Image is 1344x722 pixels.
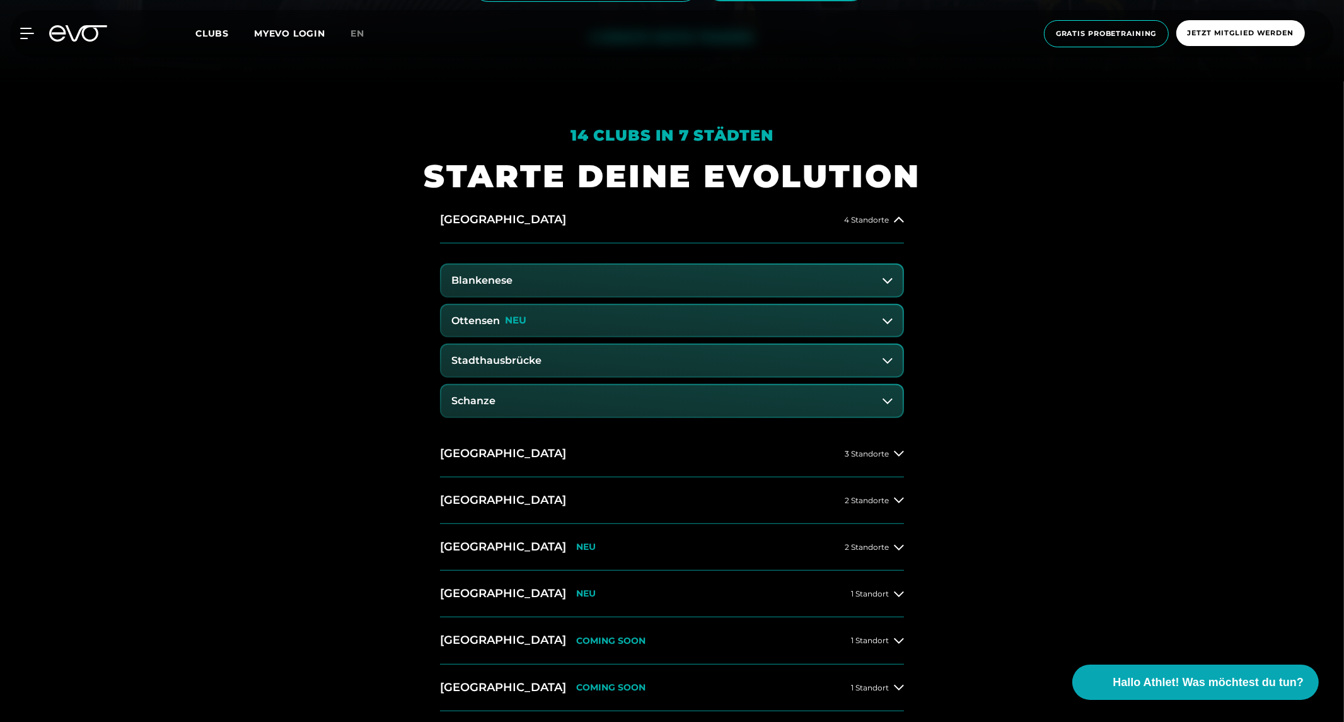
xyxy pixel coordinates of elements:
button: Stadthausbrücke [441,345,903,376]
h3: Schanze [451,395,495,407]
h2: [GEOGRAPHIC_DATA] [440,492,566,508]
p: NEU [505,315,526,326]
h3: Ottensen [451,315,500,327]
h2: [GEOGRAPHIC_DATA] [440,446,566,462]
h2: [GEOGRAPHIC_DATA] [440,632,566,648]
h2: [GEOGRAPHIC_DATA] [440,586,566,602]
button: Schanze [441,385,903,417]
button: [GEOGRAPHIC_DATA]COMING SOON1 Standort [440,617,904,664]
p: COMING SOON [576,636,646,646]
button: Blankenese [441,265,903,296]
span: Hallo Athlet! Was möchtest du tun? [1113,674,1304,691]
h1: STARTE DEINE EVOLUTION [424,156,920,197]
span: 2 Standorte [845,543,889,551]
a: Clubs [195,27,254,39]
button: [GEOGRAPHIC_DATA]NEU2 Standorte [440,524,904,571]
button: [GEOGRAPHIC_DATA]NEU1 Standort [440,571,904,617]
button: [GEOGRAPHIC_DATA]2 Standorte [440,477,904,524]
button: OttensenNEU [441,305,903,337]
a: Gratis Probetraining [1040,20,1173,47]
h2: [GEOGRAPHIC_DATA] [440,539,566,555]
span: 1 Standort [851,590,889,598]
a: Jetzt Mitglied werden [1173,20,1309,47]
p: NEU [576,588,596,599]
button: [GEOGRAPHIC_DATA]3 Standorte [440,431,904,477]
a: en [350,26,379,41]
span: en [350,28,364,39]
span: 1 Standort [851,636,889,644]
h2: [GEOGRAPHIC_DATA] [440,680,566,696]
button: [GEOGRAPHIC_DATA]COMING SOON1 Standort [440,665,904,711]
button: [GEOGRAPHIC_DATA]4 Standorte [440,197,904,243]
em: 14 Clubs in 7 Städten [571,126,773,144]
a: MYEVO LOGIN [254,28,325,39]
h3: Blankenese [451,275,513,286]
span: Clubs [195,28,229,39]
span: 2 Standorte [845,496,889,504]
p: NEU [576,542,596,552]
span: Gratis Probetraining [1056,28,1157,39]
span: 4 Standorte [844,216,889,224]
h2: [GEOGRAPHIC_DATA] [440,212,566,228]
span: Jetzt Mitglied werden [1188,28,1294,38]
span: 1 Standort [851,684,889,692]
button: Hallo Athlet! Was möchtest du tun? [1072,665,1319,700]
span: 3 Standorte [845,450,889,458]
p: COMING SOON [576,682,646,693]
h3: Stadthausbrücke [451,355,542,366]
